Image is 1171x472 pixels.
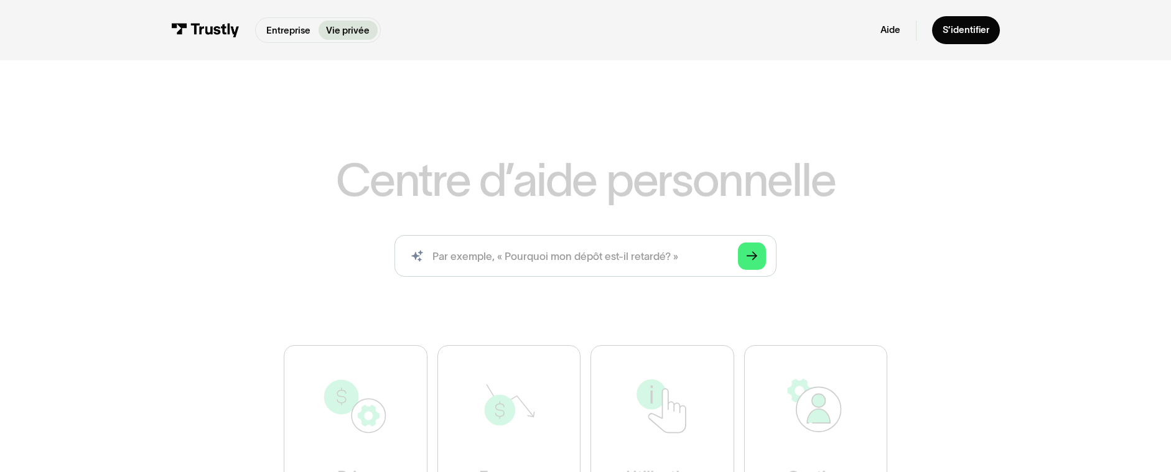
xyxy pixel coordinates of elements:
p: Entreprise [266,24,310,37]
input: search [394,235,776,277]
a: Vie privée [319,21,378,40]
h1: Centre d’aide personnelle [336,157,835,203]
img: Trustly Logo [171,23,240,37]
p: Vie privée [326,24,370,37]
a: Aide [880,24,900,36]
a: Entreprise [258,21,318,40]
div: S’identifier [943,24,989,36]
form: Search [394,235,776,277]
a: S’identifier [932,16,1000,44]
